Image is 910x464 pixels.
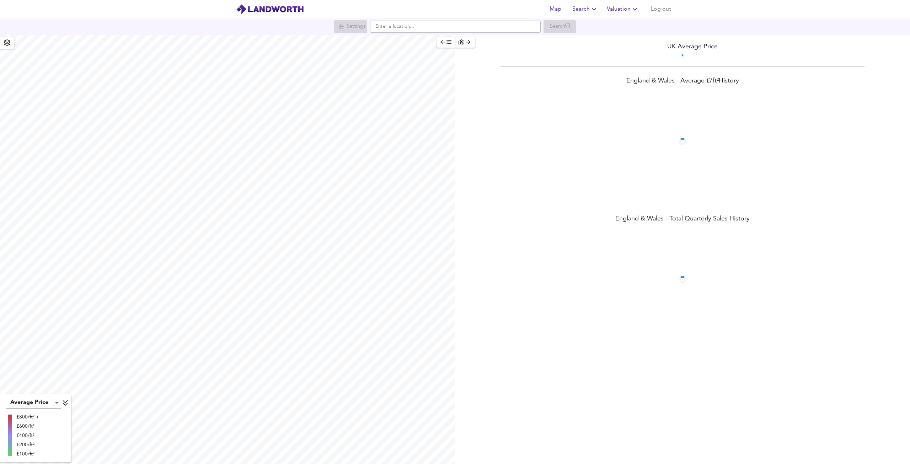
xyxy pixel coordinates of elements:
span: Valuation [607,4,639,14]
div: Average Price [6,397,61,409]
div: £800/ft² + [16,414,39,421]
div: England & Wales - Average £/ ft² History [455,76,910,86]
button: Valuation [604,2,642,16]
input: Enter a location... [370,21,541,33]
img: logo [236,4,304,15]
button: Log out [648,2,674,16]
div: £400/ft² [16,432,39,439]
div: Search for a location first or explore the map [334,20,367,33]
div: England & Wales - Total Quarterly Sales History [455,214,910,224]
div: £100/ft² [16,450,39,458]
button: Search [569,2,601,16]
span: Map [547,4,564,14]
button: Map [544,2,567,16]
span: Log out [651,4,671,14]
div: UK Average Price [455,42,910,52]
div: £200/ft² [16,441,39,448]
div: £600/ft² [16,423,39,430]
div: Search for a location first or explore the map [544,20,576,33]
span: Search [572,4,598,14]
